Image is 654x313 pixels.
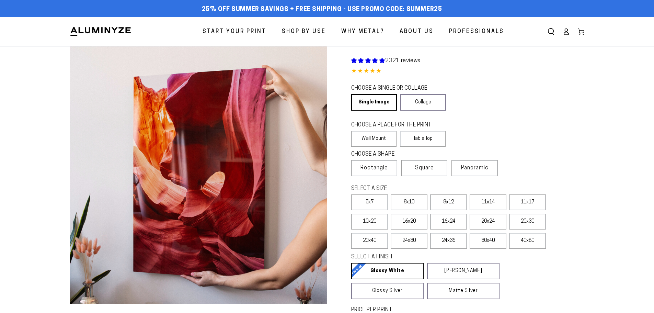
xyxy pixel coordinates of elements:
label: 11x17 [509,194,546,210]
a: About Us [394,23,439,41]
legend: SELECT A FINISH [351,253,483,261]
span: Square [415,164,434,172]
summary: Search our site [543,24,559,39]
label: Table Top [400,131,446,147]
label: 5x7 [351,194,388,210]
span: 25% off Summer Savings + Free Shipping - Use Promo Code: SUMMER25 [202,6,442,13]
label: 8x10 [391,194,427,210]
a: Professionals [444,23,509,41]
img: Aluminyze [70,26,131,37]
span: About Us [400,27,434,37]
span: Start Your Print [203,27,266,37]
label: 20x30 [509,214,546,230]
span: Shop By Use [282,27,326,37]
label: 20x24 [470,214,506,230]
a: Glossy Silver [351,283,424,299]
label: 8x12 [430,194,467,210]
legend: CHOOSE A SHAPE [351,150,440,158]
label: 24x36 [430,233,467,249]
a: Single Image [351,94,397,111]
span: Why Metal? [341,27,384,37]
label: 16x20 [391,214,427,230]
a: Matte Silver [427,283,500,299]
span: Rectangle [360,164,388,172]
span: Panoramic [461,165,489,171]
legend: CHOOSE A PLACE FOR THE PRINT [351,121,439,129]
legend: SELECT A SIZE [351,185,489,193]
label: 40x60 [509,233,546,249]
div: 4.85 out of 5.0 stars [351,67,585,77]
label: 20x40 [351,233,388,249]
a: Collage [400,94,446,111]
span: Professionals [449,27,504,37]
label: 30x40 [470,233,506,249]
a: Start Your Print [197,23,272,41]
label: Wall Mount [351,131,397,147]
a: Glossy White [351,263,424,279]
a: [PERSON_NAME] [427,263,500,279]
label: 11x14 [470,194,506,210]
label: 16x24 [430,214,467,230]
label: 10x20 [351,214,388,230]
legend: CHOOSE A SINGLE OR COLLAGE [351,85,440,92]
a: Why Metal? [336,23,389,41]
label: 24x30 [391,233,427,249]
a: Shop By Use [277,23,331,41]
